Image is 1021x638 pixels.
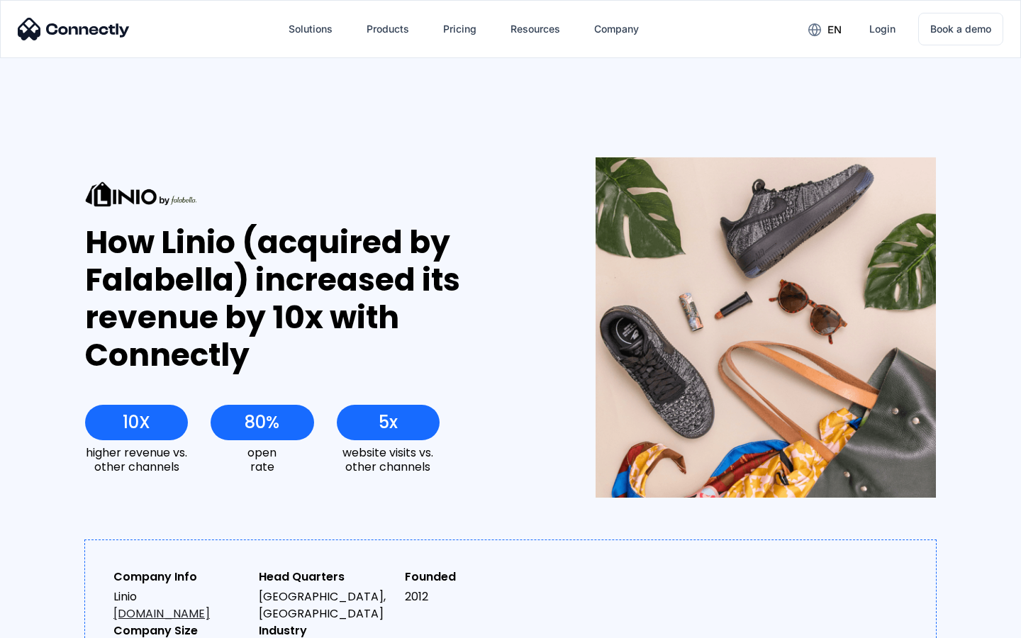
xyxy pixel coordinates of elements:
div: Company [583,12,650,46]
div: Solutions [289,19,333,39]
div: 5x [379,413,398,432]
aside: Language selected: English [14,613,85,633]
div: Company Info [113,569,247,586]
div: Founded [405,569,539,586]
div: Resources [510,19,560,39]
div: 2012 [405,588,539,605]
div: higher revenue vs. other channels [85,446,188,473]
div: en [827,20,842,40]
div: Solutions [277,12,344,46]
a: Book a demo [918,13,1003,45]
div: [GEOGRAPHIC_DATA], [GEOGRAPHIC_DATA] [259,588,393,622]
a: [DOMAIN_NAME] [113,605,210,622]
ul: Language list [28,613,85,633]
div: Head Quarters [259,569,393,586]
img: Connectly Logo [18,18,130,40]
div: Resources [499,12,571,46]
a: Login [858,12,907,46]
div: Products [367,19,409,39]
div: Pricing [443,19,476,39]
div: Login [869,19,896,39]
div: How Linio (acquired by Falabella) increased its revenue by 10x with Connectly [85,224,544,374]
div: website visits vs. other channels [337,446,440,473]
div: Products [355,12,420,46]
div: Company [594,19,639,39]
a: Pricing [432,12,488,46]
div: 80% [245,413,279,432]
div: open rate [211,446,313,473]
div: 10X [123,413,150,432]
div: Linio [113,588,247,622]
div: en [797,18,852,40]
